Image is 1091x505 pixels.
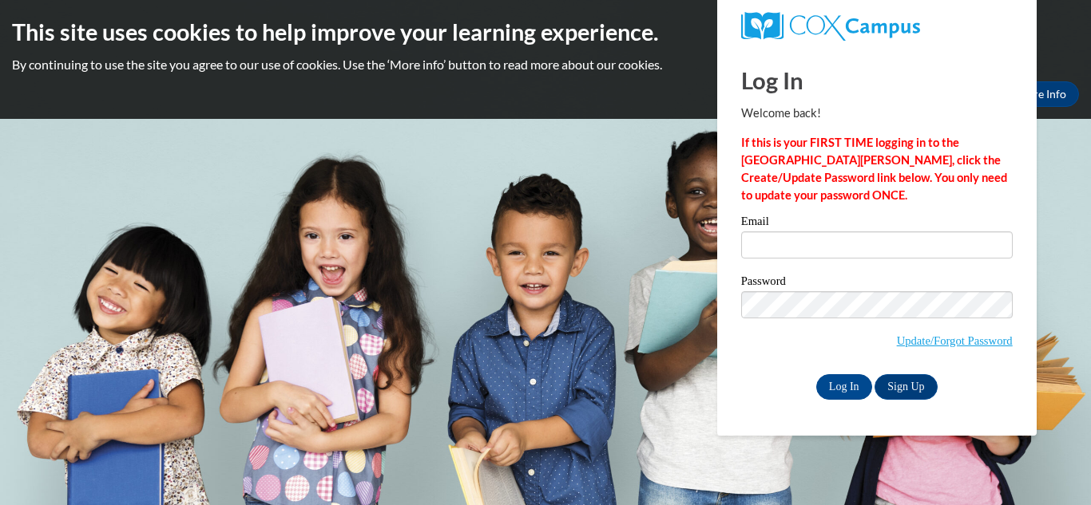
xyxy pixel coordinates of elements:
[12,56,1079,73] p: By continuing to use the site you agree to our use of cookies. Use the ‘More info’ button to read...
[741,12,920,41] img: COX Campus
[12,16,1079,48] h2: This site uses cookies to help improve your learning experience.
[741,215,1013,231] label: Email
[741,105,1013,122] p: Welcome back!
[741,64,1013,97] h1: Log In
[816,374,872,400] input: Log In
[1004,81,1079,107] a: More Info
[741,136,1007,202] strong: If this is your FIRST TIME logging in to the [GEOGRAPHIC_DATA][PERSON_NAME], click the Create/Upd...
[741,12,1013,41] a: COX Campus
[741,275,1013,291] label: Password
[897,334,1013,347] a: Update/Forgot Password
[875,374,937,400] a: Sign Up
